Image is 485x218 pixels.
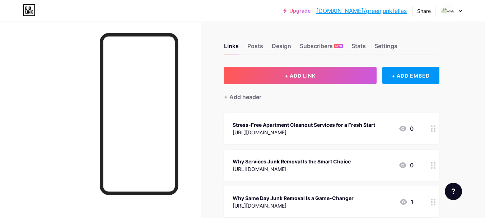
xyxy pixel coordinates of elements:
[374,42,397,55] div: Settings
[417,7,431,15] div: Share
[224,67,377,84] button: + ADD LINK
[233,194,354,202] div: Why Same Day Junk Removal Is a Game-Changer
[398,124,414,133] div: 0
[335,44,342,48] span: NEW
[233,129,375,136] div: [URL][DOMAIN_NAME]
[233,121,375,129] div: Stress-Free Apartment Cleanout Services for a Fresh Start
[351,42,366,55] div: Stats
[283,8,311,14] a: Upgrade
[382,67,439,84] div: + ADD EMBED
[316,6,407,15] a: [DOMAIN_NAME]/greenjunkfellas
[233,202,354,209] div: [URL][DOMAIN_NAME]
[233,165,351,173] div: [URL][DOMAIN_NAME]
[272,42,291,55] div: Design
[224,93,261,101] div: + Add header
[233,158,351,165] div: Why Services Junk Removal Is the Smart Choice
[399,198,414,206] div: 1
[247,42,263,55] div: Posts
[300,42,343,55] div: Subscribers
[285,73,316,79] span: + ADD LINK
[398,161,414,170] div: 0
[441,4,454,18] img: Green Junk Fellas
[224,42,239,55] div: Links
